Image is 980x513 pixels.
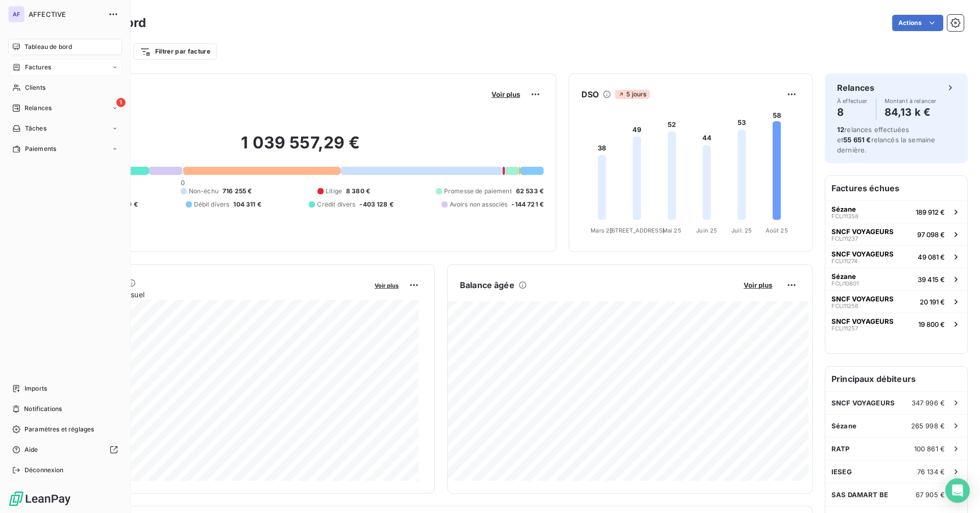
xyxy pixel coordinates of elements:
[843,136,871,144] span: 55 651 €
[831,205,856,213] span: Sézane
[916,208,945,216] span: 189 912 €
[917,468,945,476] span: 76 134 €
[581,88,599,100] h6: DSO
[918,275,945,284] span: 39 415 €
[615,90,649,99] span: 5 jours
[825,245,967,268] button: SNCF VOYAGEURSFCLI1127449 081 €
[696,227,717,234] tspan: Juin 25
[488,90,523,99] button: Voir plus
[375,282,399,289] span: Voir plus
[920,298,945,306] span: 20 191 €
[29,10,102,18] span: AFFECTIVE
[831,303,859,309] span: FCLI11256
[825,200,967,223] button: SézaneFCLI11358189 912 €
[831,258,857,264] span: FCLI11274
[25,83,45,92] span: Clients
[837,104,868,120] h4: 8
[8,80,122,96] a: Clients
[25,144,56,153] span: Paiements
[825,290,967,313] button: SNCF VOYAGEURSFCLI1125620 191 €
[831,236,858,242] span: FCLI11237
[181,178,185,187] span: 0
[831,325,858,331] span: FCLI11257
[831,227,894,236] span: SNCF VOYAGEURS
[359,200,394,209] span: -403 128 €
[450,200,508,209] span: Avoirs non associés
[24,42,72,52] span: Tableau de bord
[917,230,945,239] span: 97 098 €
[831,422,856,430] span: Sézane
[885,98,937,104] span: Montant à relancer
[825,268,967,290] button: SézaneFCLI1080139 415 €
[372,280,402,290] button: Voir plus
[825,176,967,200] h6: Factures échues
[24,104,52,113] span: Relances
[8,421,122,438] a: Paramètres et réglages
[24,445,38,454] span: Aide
[766,227,788,234] tspan: Août 25
[194,200,230,209] span: Débit divers
[8,491,71,507] img: Logo LeanPay
[24,384,47,393] span: Imports
[837,125,844,134] span: 12
[831,213,859,219] span: FCLI11358
[223,187,252,196] span: 716 255 €
[663,227,681,234] tspan: Mai 25
[516,187,544,196] span: 62 533 €
[8,380,122,397] a: Imports
[8,39,122,55] a: Tableau de bord
[444,187,512,196] span: Promesse de paiement
[8,120,122,137] a: Tâches
[744,281,772,289] span: Voir plus
[346,187,370,196] span: 8 380 €
[831,250,894,258] span: SNCF VOYAGEURS
[831,295,894,303] span: SNCF VOYAGEURS
[189,187,218,196] span: Non-échu
[918,253,945,261] span: 49 081 €
[24,425,94,434] span: Paramètres et réglages
[945,478,970,503] div: Open Intercom Messenger
[24,466,64,475] span: Déconnexion
[885,104,937,120] h4: 84,13 k €
[8,6,24,22] div: AF
[116,98,126,107] span: 1
[831,445,850,453] span: RATP
[24,404,62,414] span: Notifications
[741,280,775,290] button: Voir plus
[837,98,868,104] span: À effectuer
[831,399,895,407] span: SNCF VOYAGEURS
[831,280,859,287] span: FCLI10801
[317,200,355,209] span: Crédit divers
[233,200,261,209] span: 104 311 €
[837,125,935,154] span: relances effectuées et relancés la semaine dernière.
[326,187,342,196] span: Litige
[914,445,945,453] span: 100 861 €
[58,133,544,163] h2: 1 039 557,29 €
[837,82,874,94] h6: Relances
[892,15,943,31] button: Actions
[8,100,122,116] a: 1Relances
[591,227,613,234] tspan: Mars 25
[133,43,217,60] button: Filtrer par facture
[511,200,544,209] span: -144 721 €
[609,227,665,234] tspan: [STREET_ADDRESS]
[8,59,122,75] a: Factures
[831,468,852,476] span: IESEG
[831,272,856,280] span: Sézane
[831,317,894,325] span: SNCF VOYAGEURS
[916,491,945,499] span: 67 905 €
[492,90,520,98] span: Voir plus
[460,279,514,291] h6: Balance âgée
[918,320,945,328] span: 19 800 €
[825,313,967,335] button: SNCF VOYAGEURSFCLI1125719 800 €
[25,124,46,133] span: Tâches
[911,422,945,430] span: 265 998 €
[8,442,122,458] a: Aide
[825,223,967,245] button: SNCF VOYAGEURSFCLI1123797 098 €
[912,399,945,407] span: 347 996 €
[8,141,122,157] a: Paiements
[825,367,967,391] h6: Principaux débiteurs
[831,491,888,499] span: SAS DAMART BE
[25,63,51,72] span: Factures
[58,289,367,300] span: Chiffre d'affaires mensuel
